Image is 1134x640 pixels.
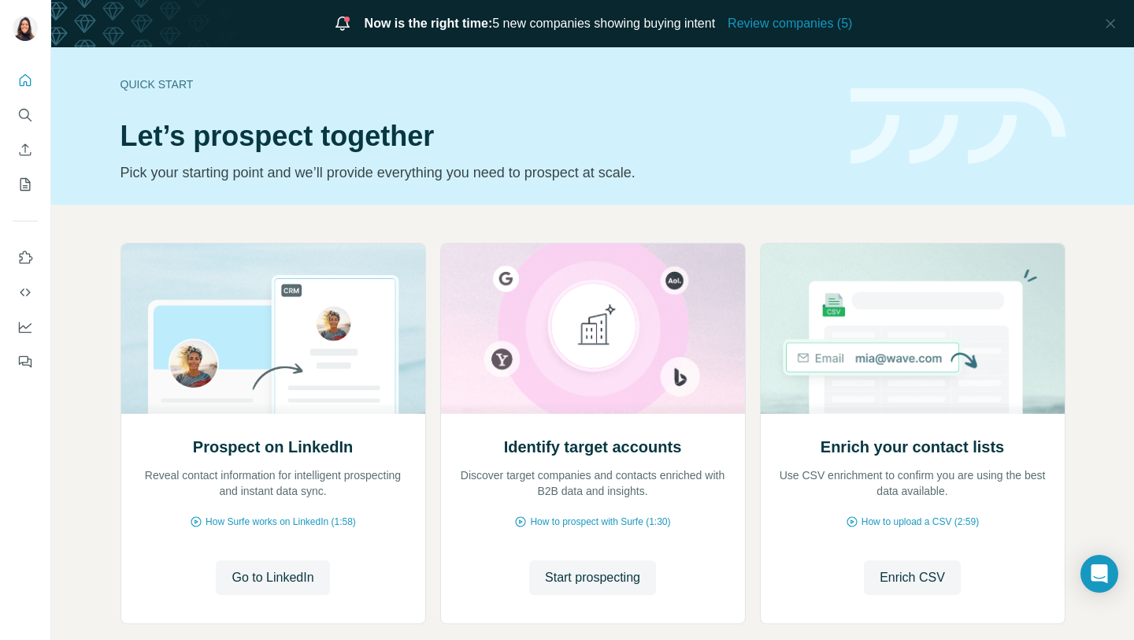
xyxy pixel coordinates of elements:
p: Pick your starting point and we’ll provide everything you need to prospect at scale. [120,162,832,184]
button: Use Surfe on LinkedIn [13,244,38,272]
span: How to prospect with Surfe (1:30) [530,515,670,529]
button: Start prospecting [529,560,656,595]
img: banner [850,88,1065,165]
span: How to upload a CSV (2:59) [862,515,979,529]
button: Quick start [13,66,38,95]
p: Use CSV enrichment to confirm you are using the best data available. [776,467,1049,499]
span: 5 new companies showing buying intent [365,14,716,33]
span: Start prospecting [545,568,640,587]
img: Identify target accounts [440,244,746,414]
h2: Enrich your contact lists [821,436,1004,458]
button: Enrich CSV [13,136,38,164]
button: Dashboard [13,313,38,341]
h2: Identify target accounts [504,436,682,458]
h1: Let’s prospect together [120,121,832,152]
p: Discover target companies and contacts enriched with B2B data and insights. [457,467,729,499]
span: Go to LinkedIn [232,568,313,587]
h2: Prospect on LinkedIn [193,436,353,458]
img: Avatar [13,16,38,41]
button: Feedback [13,348,38,376]
button: Search [13,101,38,129]
button: My lists [13,170,38,199]
button: Enrich CSV [864,560,961,595]
div: Open Intercom Messenger [1080,555,1118,593]
button: Review companies (5) [728,14,852,33]
span: Enrich CSV [880,568,945,587]
button: Use Surfe API [13,278,38,307]
img: Prospect on LinkedIn [120,244,426,414]
span: Now is the right time: [365,17,493,30]
img: Enrich your contact lists [760,244,1065,414]
button: Go to LinkedIn [216,560,329,595]
div: Quick start [120,76,832,92]
p: Reveal contact information for intelligent prospecting and instant data sync. [137,467,409,499]
span: How Surfe works on LinkedIn (1:58) [206,515,356,529]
